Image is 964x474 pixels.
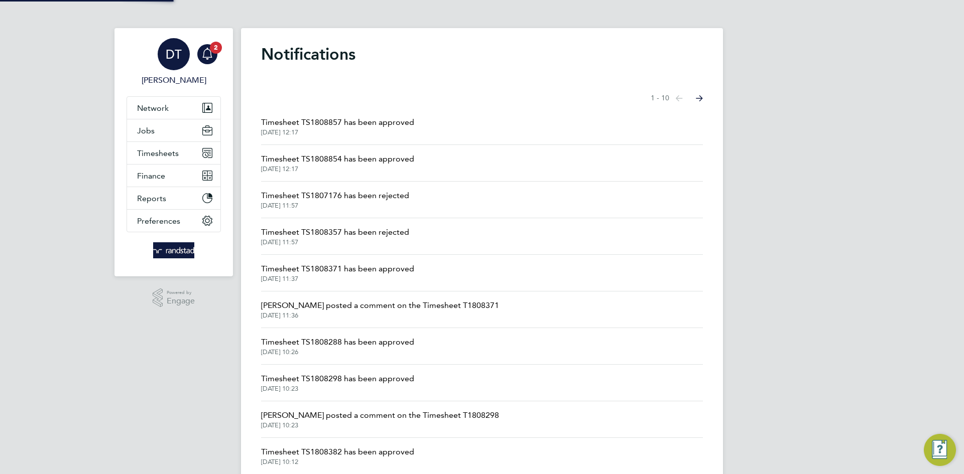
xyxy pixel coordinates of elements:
[261,238,409,246] span: [DATE] 11:57
[261,311,499,320] span: [DATE] 11:36
[261,44,703,64] h1: Notifications
[261,336,414,356] a: Timesheet TS1808288 has been approved[DATE] 10:26
[210,42,222,54] span: 2
[261,263,414,283] a: Timesheet TS1808371 has been approved[DATE] 11:37
[261,373,414,385] span: Timesheet TS1808298 has been approved
[261,226,409,246] a: Timesheet TS1808357 has been rejected[DATE] 11:57
[127,142,220,164] button: Timesheets
[127,210,220,232] button: Preferences
[127,74,221,86] span: Daniel Tisseyre
[261,446,414,458] span: Timesheet TS1808382 has been approved
[137,194,166,203] span: Reports
[924,434,956,466] button: Engage Resource Center
[261,226,409,238] span: Timesheet TS1808357 has been rejected
[261,299,499,320] a: [PERSON_NAME] posted a comment on the Timesheet T1808371[DATE] 11:36
[261,348,414,356] span: [DATE] 10:26
[137,103,169,113] span: Network
[261,116,414,136] a: Timesheet TS1808857 has been approved[DATE] 12:17
[261,275,414,283] span: [DATE] 11:37
[153,288,195,307] a: Powered byEngage
[261,153,414,165] span: Timesheet TS1808854 has been approved
[261,116,414,128] span: Timesheet TS1808857 has been approved
[261,458,414,466] span: [DATE] 10:12
[127,242,221,258] a: Go to home page
[197,38,217,70] a: 2
[261,409,499,421] span: [PERSON_NAME] posted a comment on the Timesheet T1808298
[167,288,195,297] span: Powered by
[261,128,414,136] span: [DATE] 12:17
[153,242,195,258] img: randstad-logo-retina.png
[261,385,414,393] span: [DATE] 10:23
[261,153,414,173] a: Timesheet TS1808854 has been approved[DATE] 12:17
[261,263,414,275] span: Timesheet TS1808371 has been approved
[261,409,499,429] a: [PERSON_NAME] posted a comment on the Timesheet T1808298[DATE] 10:23
[261,190,409,210] a: Timesheet TS1807176 has been rejected[DATE] 11:57
[137,148,179,158] span: Timesheets
[261,202,409,210] span: [DATE] 11:57
[261,190,409,202] span: Timesheet TS1807176 has been rejected
[261,299,499,311] span: [PERSON_NAME] posted a comment on the Timesheet T1808371
[261,421,499,429] span: [DATE] 10:23
[261,165,414,173] span: [DATE] 12:17
[261,373,414,393] a: Timesheet TS1808298 has been approved[DATE] 10:23
[127,165,220,187] button: Finance
[261,336,414,348] span: Timesheet TS1808288 has been approved
[651,88,703,108] nav: Select page of notifications list
[127,97,220,119] button: Network
[114,28,233,276] nav: Main navigation
[167,297,195,305] span: Engage
[261,446,414,466] a: Timesheet TS1808382 has been approved[DATE] 10:12
[127,187,220,209] button: Reports
[137,216,180,226] span: Preferences
[137,171,165,181] span: Finance
[651,93,669,103] span: 1 - 10
[127,119,220,141] button: Jobs
[137,126,155,135] span: Jobs
[127,38,221,86] a: DT[PERSON_NAME]
[166,48,182,61] span: DT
